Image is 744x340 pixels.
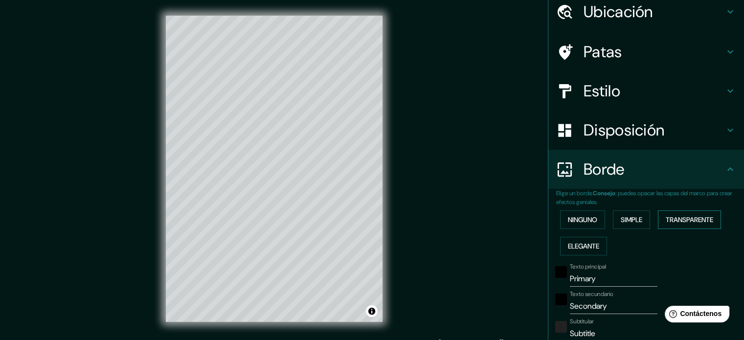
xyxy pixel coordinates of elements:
button: negro [555,266,567,278]
div: Borde [548,150,744,189]
font: Subtitular [570,317,594,325]
font: Texto secundario [570,290,613,298]
iframe: Lanzador de widgets de ayuda [657,302,733,329]
button: Ninguno [560,210,605,229]
font: : puedes opacar las capas del marco para crear efectos geniales. [556,189,732,206]
font: Elegante [568,242,599,250]
font: Transparente [666,215,713,224]
font: Elige un borde. [556,189,593,197]
font: Disposición [584,120,664,140]
div: Patas [548,32,744,71]
font: Borde [584,159,625,180]
font: Patas [584,42,622,62]
div: Disposición [548,111,744,150]
font: Texto principal [570,263,606,271]
button: Transparente [658,210,721,229]
font: Consejo [593,189,615,197]
button: Elegante [560,237,607,255]
font: Estilo [584,81,620,101]
font: Ubicación [584,1,653,22]
button: negro [555,294,567,305]
div: Estilo [548,71,744,111]
button: Simple [613,210,650,229]
font: Ninguno [568,215,597,224]
button: color-222222 [555,321,567,333]
font: Simple [621,215,642,224]
button: Activar o desactivar atribución [366,305,378,317]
